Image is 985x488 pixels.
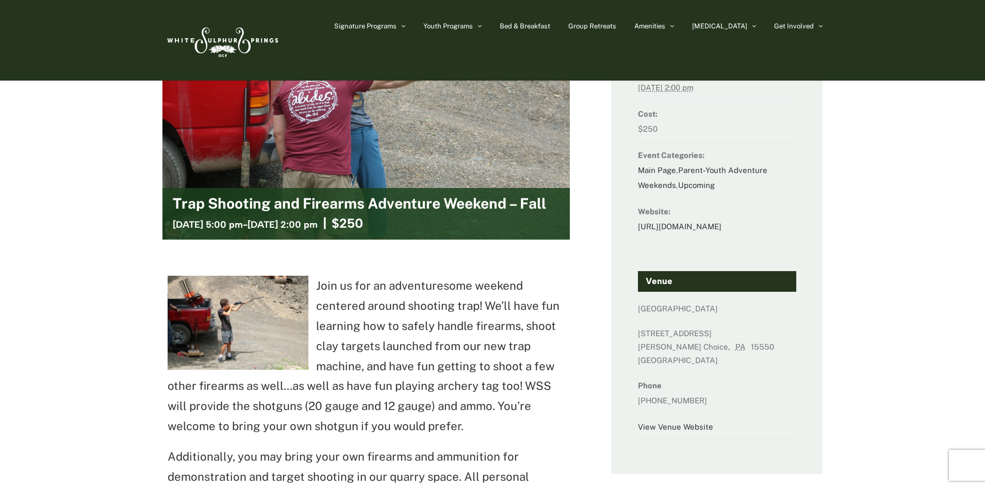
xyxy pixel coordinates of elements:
[638,148,796,163] dt: Event Categories:
[162,16,281,65] img: White Sulphur Springs Logo
[173,218,318,232] h3: -
[692,23,747,29] span: [MEDICAL_DATA]
[678,181,715,190] a: Upcoming
[173,196,546,216] h2: Trap Shooting and Firearms Adventure Weekend – Fall
[168,276,565,436] p: Join us for an adventuresome weekend centered around shooting trap! We’ll have fun learning how t...
[318,216,332,230] span: |
[423,23,473,29] span: Youth Programs
[638,106,796,121] dt: Cost:
[332,216,363,230] span: $250
[638,342,728,351] span: [PERSON_NAME] Choice
[751,342,777,351] span: 15550
[638,422,713,431] a: View Venue Website
[638,356,721,365] span: [GEOGRAPHIC_DATA]
[638,329,712,338] span: [STREET_ADDRESS]
[173,219,243,230] span: [DATE] 5:00 pm
[638,222,721,231] a: [URL][DOMAIN_NAME]
[248,219,318,230] span: [DATE] 2:00 pm
[774,23,814,29] span: Get Involved
[568,23,616,29] span: Group Retreats
[735,342,749,351] abbr: Pennsylvania
[728,342,733,351] span: ,
[638,204,796,219] dt: Website:
[638,121,796,142] dd: $250
[500,23,550,29] span: Bed & Breakfast
[638,378,796,393] dt: Phone
[638,166,767,190] a: Parent-Youth Adventure Weekends
[634,23,665,29] span: Amenities
[638,163,796,199] dd: , ,
[638,271,796,292] h4: Venue
[638,83,694,92] abbr: 2025-11-16
[334,23,397,29] span: Signature Programs
[638,393,796,414] dd: [PHONE_NUMBER]
[638,166,676,175] a: Main Page
[638,301,796,322] dd: [GEOGRAPHIC_DATA]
